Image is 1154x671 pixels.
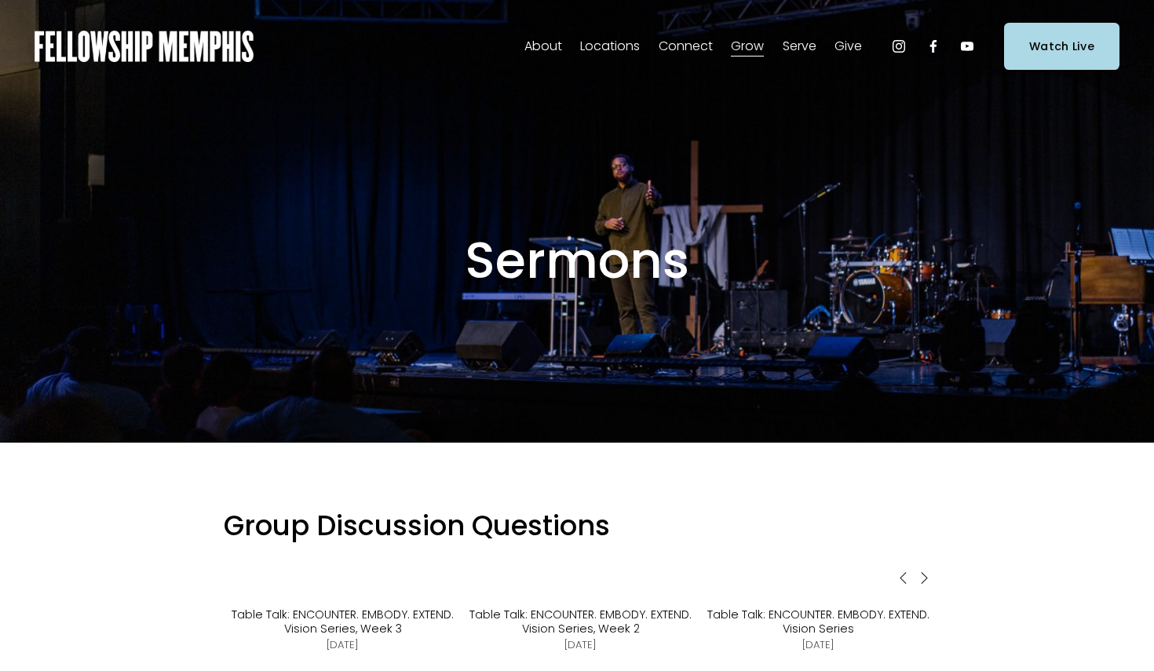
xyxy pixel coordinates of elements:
span: Locations [580,35,640,58]
span: Give [834,35,862,58]
h3: Group Discussion Questions [224,508,930,545]
span: Previous [897,571,910,585]
a: Table Talk: ENCOUNTER. EMBODY. EXTEND. Vision Series, Week 2 [469,596,692,596]
span: Next [918,571,930,585]
span: Serve [783,35,816,58]
a: Facebook [926,38,941,54]
a: folder dropdown [731,34,764,59]
a: folder dropdown [834,34,862,59]
img: Fellowship Memphis [35,31,254,62]
a: folder dropdown [659,34,713,59]
h1: Sermons [224,230,930,292]
a: folder dropdown [524,34,562,59]
a: Table Talk: ENCOUNTER. EMBODY. EXTEND. Vision Series, Week 3 [231,596,455,596]
time: [DATE] [802,638,834,652]
a: folder dropdown [783,34,816,59]
a: Table Talk: ENCOUNTER. EMBODY. EXTEND. Vision Series, Week 2 [469,607,692,636]
a: Table Talk: ENCOUNTER. EMBODY. EXTEND. Vision Series [707,596,930,596]
a: Table Talk: ENCOUNTER. EMBODY. EXTEND. Vision Series [707,607,929,636]
time: [DATE] [327,638,359,652]
a: Instagram [891,38,907,54]
a: folder dropdown [580,34,640,59]
span: About [524,35,562,58]
span: Connect [659,35,713,58]
span: Grow [731,35,764,58]
a: Watch Live [1004,23,1119,69]
a: YouTube [959,38,975,54]
time: [DATE] [564,638,597,652]
a: Table Talk: ENCOUNTER. EMBODY. EXTEND. Vision Series, Week 3 [232,607,454,636]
